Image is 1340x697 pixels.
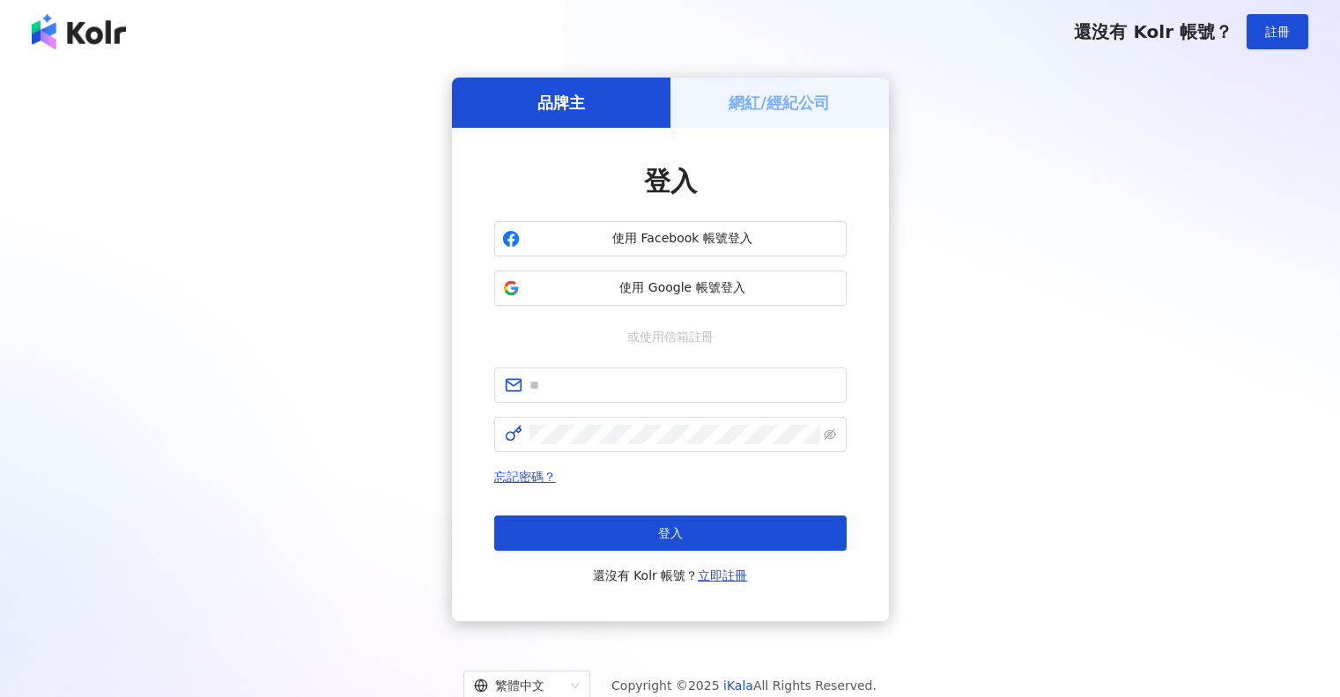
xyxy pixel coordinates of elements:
button: 登入 [494,515,847,551]
span: 使用 Google 帳號登入 [527,279,839,297]
span: eye-invisible [824,428,836,441]
span: 還沒有 Kolr 帳號？ [1074,21,1233,42]
h5: 網紅/經紀公司 [729,92,830,114]
span: 或使用信箱註冊 [615,327,726,346]
img: logo [32,14,126,49]
span: Copyright © 2025 All Rights Reserved. [611,675,877,696]
a: 忘記密碼？ [494,470,556,484]
button: 使用 Facebook 帳號登入 [494,221,847,256]
button: 註冊 [1247,14,1308,49]
span: 註冊 [1265,25,1290,39]
button: 使用 Google 帳號登入 [494,271,847,306]
span: 登入 [658,526,683,540]
span: 使用 Facebook 帳號登入 [527,230,839,248]
a: 立即註冊 [698,568,747,582]
span: 還沒有 Kolr 帳號？ [593,565,748,586]
span: 登入 [644,166,697,196]
a: iKala [723,678,753,693]
h5: 品牌主 [537,92,585,114]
